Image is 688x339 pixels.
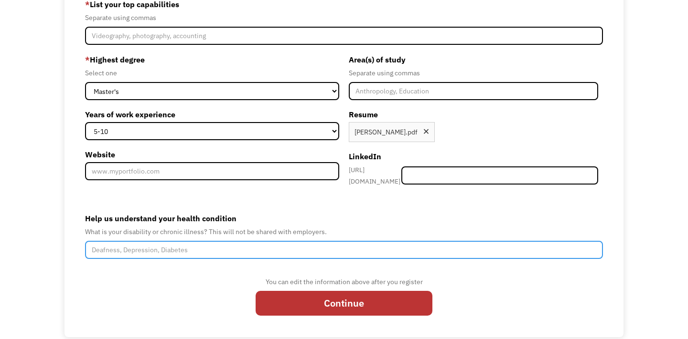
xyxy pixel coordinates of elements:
[349,107,598,122] label: Resume
[256,276,432,288] div: You can edit the information above after you register
[355,126,418,138] div: [PERSON_NAME].pdf
[85,147,339,162] label: Website
[85,162,339,180] input: www.myportfolio.com
[85,226,603,237] div: What is your disability or chronic illness? This will not be shared with employers.
[85,52,339,67] label: Highest degree
[256,291,432,316] input: Continue
[349,149,598,164] label: LinkedIn
[85,107,339,122] label: Years of work experience
[349,67,598,79] div: Separate using commas
[85,12,603,23] div: Separate using commas
[422,128,430,138] div: Remove file
[85,211,603,226] label: Help us understand your health condition
[85,67,339,79] div: Select one
[349,82,598,100] input: Anthropology, Education
[85,27,603,45] input: Videography, photography, accounting
[85,241,603,259] input: Deafness, Depression, Diabetes
[349,164,401,187] div: [URL][DOMAIN_NAME]
[349,52,598,67] label: Area(s) of study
